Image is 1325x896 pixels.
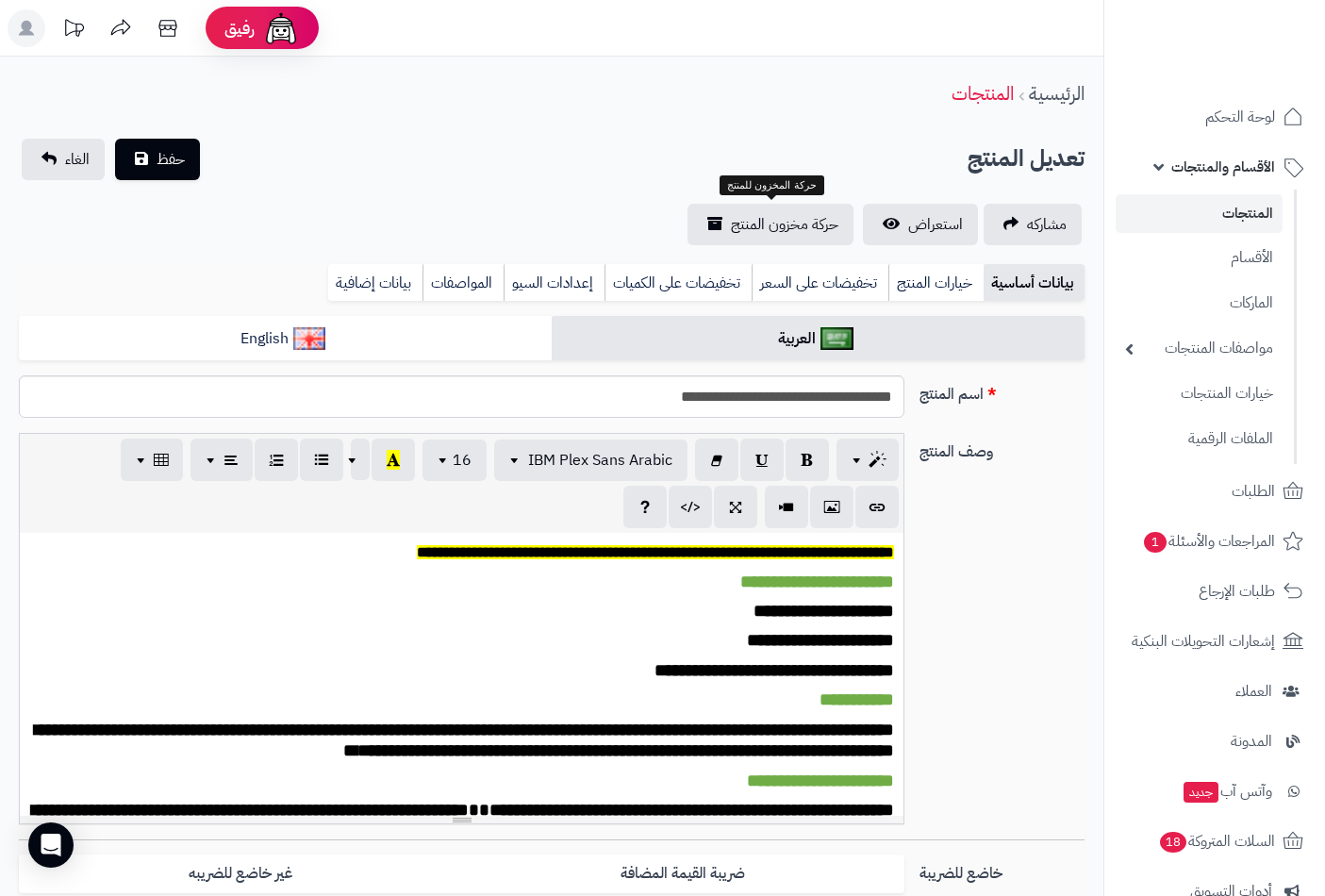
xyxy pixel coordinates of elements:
img: ai-face.png [262,9,300,47]
a: بيانات إضافية [328,264,422,302]
a: الملفات الرقمية [1116,419,1283,459]
span: حركة مخزون المنتج [731,213,838,236]
label: خاضع للضريبة [912,855,1092,885]
span: حفظ [157,148,185,171]
span: IBM Plex Sans Arabic [528,449,672,472]
a: مواصفات المنتجات [1116,328,1283,369]
button: حفظ [115,139,200,180]
a: تخفيضات على السعر [752,264,888,302]
label: غير خاضع للضريبه [19,855,461,893]
a: المنتجات [1116,194,1283,233]
span: المدونة [1231,728,1272,755]
span: إشعارات التحويلات البنكية [1132,628,1275,655]
a: الأقسام [1116,238,1283,278]
span: العملاء [1235,678,1272,705]
a: حركة مخزون المنتج [687,204,853,245]
a: الرئيسية [1029,79,1085,108]
a: السلات المتروكة18 [1116,819,1314,864]
label: ضريبة القيمة المضافة [462,855,904,893]
a: تخفيضات على الكميات [605,264,752,302]
a: English [19,316,552,362]
span: جديد [1184,782,1218,803]
span: وآتس آب [1182,778,1272,805]
label: وصف المنتج [912,433,1092,463]
span: طلبات الإرجاع [1199,578,1275,605]
a: تحديثات المنصة [50,9,97,52]
a: المواصفات [422,264,504,302]
div: حركة المخزون للمنتج [720,175,823,196]
span: استعراض [908,213,963,236]
span: الغاء [65,148,90,171]
span: 18 [1160,832,1186,853]
a: مشاركه [984,204,1082,245]
img: English [293,327,326,350]
img: العربية [820,327,853,350]
a: الماركات [1116,283,1283,324]
a: المدونة [1116,719,1314,764]
label: اسم المنتج [912,375,1092,406]
a: إشعارات التحويلات البنكية [1116,619,1314,664]
span: الطلبات [1232,478,1275,505]
a: المنتجات [952,79,1014,108]
span: السلات المتروكة [1158,828,1275,855]
a: بيانات أساسية [984,264,1085,302]
a: لوحة التحكم [1116,94,1314,140]
a: إعدادات السيو [504,264,605,302]
a: الغاء [22,139,105,180]
span: 16 [453,449,472,472]
a: خيارات المنتج [888,264,984,302]
a: العربية [552,316,1085,362]
span: مشاركه [1027,213,1067,236]
span: رفيق [224,17,255,40]
a: وآتس آبجديد [1116,769,1314,814]
a: طلبات الإرجاع [1116,569,1314,614]
h2: تعديل المنتج [968,140,1085,178]
div: Open Intercom Messenger [28,822,74,868]
a: استعراض [863,204,978,245]
span: لوحة التحكم [1205,104,1275,130]
button: 16 [422,440,487,481]
span: الأقسام والمنتجات [1171,154,1275,180]
a: العملاء [1116,669,1314,714]
a: المراجعات والأسئلة1 [1116,519,1314,564]
a: خيارات المنتجات [1116,373,1283,414]
button: IBM Plex Sans Arabic [494,440,687,481]
span: المراجعات والأسئلة [1142,528,1275,555]
a: الطلبات [1116,469,1314,514]
span: 1 [1144,532,1167,553]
